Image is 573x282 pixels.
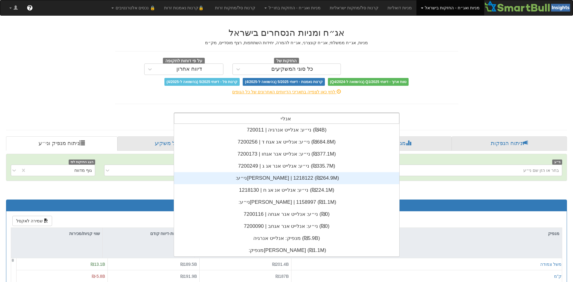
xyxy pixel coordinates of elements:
[180,262,197,267] span: ₪189.5B
[276,274,289,279] span: ₪187B
[91,262,105,267] span: ₪13.1B
[174,148,399,160] div: ני״ע: ‏אנלייט אנר אגחו | 7200173 ‎(₪377.1M)‎
[274,58,299,64] span: החזקות של
[174,196,399,208] div: ני״ע: ‏[PERSON_NAME] | 1158997 ‎(₪1.1M)‎
[243,78,325,86] span: קרנות נאמנות - דיווחי 5/2025 (בהשוואה ל-4/2025)
[554,273,565,279] button: מק"מ
[174,124,399,256] div: grid
[523,167,559,173] div: בחר או הזן שם ני״ע
[164,78,240,86] span: קרנות סל - דיווחי 5/2025 (בהשוואה ל-4/2025)
[180,274,197,279] span: ₪191.9B
[74,167,92,173] div: גוף מדווח
[69,160,95,165] span: הצג החזקות לפי
[163,58,205,64] span: על פי דוחות לתקופה
[552,160,562,165] span: ני״ע
[22,0,37,15] a: ?
[174,172,399,184] div: ני״ע: ‏[PERSON_NAME] | 1218122 ‎(₪264.9M)‎
[271,66,313,72] div: כל סוגי המשקיעים
[160,0,211,15] a: 🔒קרנות נאמנות זרות
[103,228,194,239] div: שווי החזקות-דיווח קודם
[115,41,458,45] h5: מניות, אג״ח ממשלתי, אג״ח קונצרני, אג״ח להמרה, יחידות השתתפות, רצף מוסדיים, מק״מ
[260,0,325,15] a: מניות ואג״ח - החזקות בחו״ל
[11,203,562,208] h3: סה״כ החזקות לכל מנפיק
[540,261,565,267] button: ממשל צמודה
[174,184,399,196] div: ני״ע: ‏אנלייט אנ אג ח | 1218130 ‎(₪224.1M)‎
[272,262,289,267] span: ₪201.4B
[92,274,105,279] span: ₪-5.8B
[174,124,399,136] div: ני״ע: ‏אנלייט אנרגיה | 720011 ‎(₪4B)‎
[111,89,463,95] div: לחץ כאן לצפייה בתאריכי הדיווחים האחרונים של כל הגופים
[115,28,458,38] h2: אג״ח ומניות הנסחרים בישראל
[12,216,52,226] button: שמירה לאקסל
[383,0,416,15] a: מניות דואליות
[28,5,31,11] span: ?
[452,136,567,151] a: ניתוח הנפקות
[174,244,399,256] div: מנפיק: ‏[PERSON_NAME] ‎(₪1.1M)‎
[328,78,409,86] span: טווח ארוך - דיווחי Q1/2025 (בהשוואה ל-Q4/2024)
[176,66,202,72] div: דיווח אחרון
[6,136,117,151] a: ניתוח מנפיק וני״ע
[174,160,399,172] div: ני״ע: ‏אנלייט אנר אג ג | 7200249 ‎(₪335.7M)‎
[325,0,383,15] a: קרנות סל/מחקות ישראליות
[174,136,399,148] div: ני״ע: ‏אנלייט אנ אגח ד | 7200256 ‎(₪684.8M)‎
[174,232,399,244] div: מנפיק: ‏אנלייט אנרגיה ‎(₪5.9B)‎
[210,0,260,15] a: קרנות סל/מחקות זרות
[174,220,399,232] div: ני״ע: ‏אנלייט אנר אגחב | 7200090 ‎(₪0)‎
[416,0,484,15] a: מניות ואג״ח - החזקות בישראל
[484,0,573,12] img: Smartbull
[11,228,102,239] div: שווי קניות/מכירות
[174,208,399,220] div: ני״ע: ‏אנלייט אנר אגחה | 7200116 ‎(₪0)‎
[286,228,562,239] div: מנפיק
[107,0,160,15] a: 🔒 נכסים אלטרנטיבים
[117,136,231,151] a: פרופיל משקיע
